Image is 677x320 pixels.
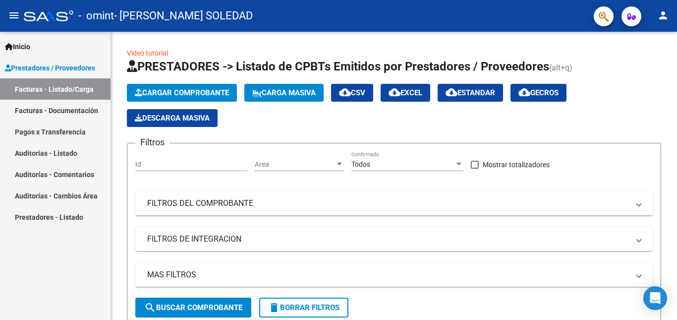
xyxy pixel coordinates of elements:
[389,86,400,98] mat-icon: cloud_download
[351,160,370,168] span: Todos
[549,63,572,72] span: (alt+q)
[127,60,549,73] span: PRESTADORES -> Listado de CPBTs Emitidos por Prestadores / Proveedores
[5,41,30,52] span: Inicio
[114,5,253,27] span: - [PERSON_NAME] SOLEDAD
[446,86,457,98] mat-icon: cloud_download
[8,9,20,21] mat-icon: menu
[144,302,156,314] mat-icon: search
[252,88,316,97] span: Carga Masiva
[135,298,251,318] button: Buscar Comprobante
[78,5,114,27] span: - omint
[255,160,335,169] span: Area
[127,109,218,127] app-download-masive: Descarga masiva de comprobantes (adjuntos)
[510,84,566,102] button: Gecros
[518,88,559,97] span: Gecros
[657,9,669,21] mat-icon: person
[268,303,339,312] span: Borrar Filtros
[147,269,629,280] mat-panel-title: MAS FILTROS
[5,63,95,73] span: Prestadores / Proveedores
[147,198,629,209] mat-panel-title: FILTROS DEL COMPROBANTE
[438,84,503,102] button: Estandar
[144,303,242,312] span: Buscar Comprobante
[147,234,629,245] mat-panel-title: FILTROS DE INTEGRACION
[127,109,218,127] button: Descarga Masiva
[518,86,530,98] mat-icon: cloud_download
[268,302,280,314] mat-icon: delete
[389,88,422,97] span: EXCEL
[135,192,653,215] mat-expansion-panel-header: FILTROS DEL COMPROBANTE
[331,84,373,102] button: CSV
[643,286,667,310] div: Open Intercom Messenger
[127,84,237,102] button: Cargar Comprobante
[135,227,653,251] mat-expansion-panel-header: FILTROS DE INTEGRACION
[339,88,365,97] span: CSV
[135,114,210,123] span: Descarga Masiva
[135,88,229,97] span: Cargar Comprobante
[339,86,351,98] mat-icon: cloud_download
[483,159,550,171] span: Mostrar totalizadores
[135,263,653,287] mat-expansion-panel-header: MAS FILTROS
[127,49,168,57] a: Video tutorial
[381,84,430,102] button: EXCEL
[244,84,324,102] button: Carga Masiva
[259,298,348,318] button: Borrar Filtros
[135,135,169,149] h3: Filtros
[446,88,495,97] span: Estandar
